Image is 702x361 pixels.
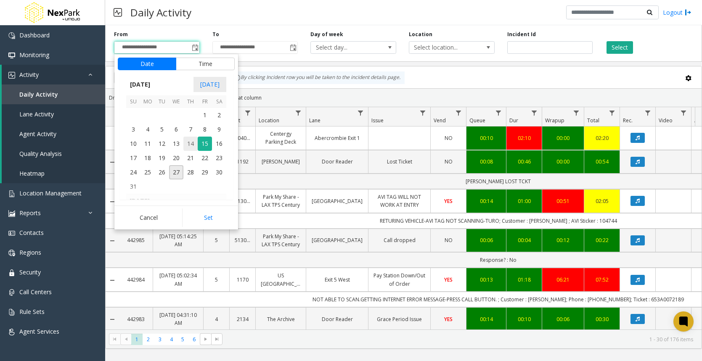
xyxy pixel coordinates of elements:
th: Sa [212,95,226,108]
button: Time tab [176,58,235,70]
button: Cancel [118,208,180,227]
span: Issue [371,117,384,124]
label: Incident Id [507,31,536,38]
td: Tuesday, August 26, 2025 [155,165,169,179]
a: YES [436,315,461,323]
span: [DATE] [193,77,226,92]
span: 10 [126,137,140,151]
span: YES [444,316,453,323]
a: 00:00 [547,158,579,166]
a: Total Filter Menu [607,107,618,119]
a: 02:20 [589,134,615,142]
span: Rule Sets [19,308,45,316]
a: YES [436,276,461,284]
a: 00:04 [511,236,537,244]
span: 18 [140,151,155,165]
td: Thursday, August 21, 2025 [183,151,198,165]
div: 00:46 [511,158,537,166]
span: Page 2 [143,334,154,345]
a: Activity [2,65,105,84]
span: Rec. [623,117,633,124]
td: Thursday, August 7, 2025 [183,122,198,137]
a: 1192 [235,158,250,166]
span: Reports [19,209,41,217]
td: Saturday, August 2, 2025 [212,108,226,122]
span: Go to the next page [200,333,211,345]
span: 2 [212,108,226,122]
a: Rec. Filter Menu [642,107,654,119]
td: Thursday, August 14, 2025 [183,137,198,151]
span: Activity [19,71,39,79]
td: Monday, August 4, 2025 [140,122,155,137]
a: Collapse Details [106,198,119,205]
span: 25 [140,165,155,179]
a: US [GEOGRAPHIC_DATA] [261,271,301,287]
label: From [114,31,128,38]
a: Heatmap [2,163,105,183]
span: 29 [198,165,212,179]
a: Wrapup Filter Menu [571,107,582,119]
label: To [212,31,219,38]
span: Dashboard [19,31,50,39]
span: 22 [198,151,212,165]
th: Su [126,95,140,108]
a: 4 [209,315,224,323]
span: 13 [169,137,183,151]
span: Go to the last page [214,336,220,343]
span: Toggle popup [288,42,297,53]
a: 00:54 [589,158,615,166]
a: 5 [209,276,224,284]
td: Tuesday, August 5, 2025 [155,122,169,137]
a: Exit 5 West [311,276,363,284]
span: 3 [126,122,140,137]
a: 01:18 [511,276,537,284]
img: 'icon' [8,269,15,276]
span: Regions [19,248,41,256]
img: 'icon' [8,52,15,59]
a: 00:30 [589,315,615,323]
label: Day of week [310,31,343,38]
th: Mo [140,95,155,108]
div: 00:10 [511,315,537,323]
a: Centergy Parking Deck [261,130,301,146]
img: 'icon' [8,32,15,39]
span: YES [444,198,453,205]
a: 513010 [235,236,250,244]
span: NO [445,134,453,142]
a: 00:13 [472,276,501,284]
a: Lane Filter Menu [355,107,366,119]
a: Logout [663,8,691,17]
a: Agent Activity [2,124,105,144]
span: 20 [169,151,183,165]
a: 442985 [124,236,148,244]
span: 16 [212,137,226,151]
div: 06:21 [547,276,579,284]
td: Saturday, August 30, 2025 [212,165,226,179]
a: 01:00 [511,197,537,205]
a: 00:12 [547,236,579,244]
td: Monday, August 18, 2025 [140,151,155,165]
img: 'icon' [8,210,15,217]
span: Page 5 [177,334,188,345]
span: Video [659,117,673,124]
span: 8 [198,122,212,137]
a: 00:51 [547,197,579,205]
div: 00:06 [547,315,579,323]
td: Sunday, August 3, 2025 [126,122,140,137]
div: 00:22 [589,236,615,244]
img: 'icon' [8,190,15,197]
a: NO [436,158,461,166]
a: NO [436,134,461,142]
div: 00:00 [547,134,579,142]
a: Collapse Details [106,277,119,284]
span: Agent Activity [19,130,56,138]
img: 'icon' [8,230,15,237]
span: Page 6 [188,334,200,345]
td: Sunday, August 17, 2025 [126,151,140,165]
span: 14 [183,137,198,151]
span: 5 [155,122,169,137]
td: Sunday, August 10, 2025 [126,137,140,151]
a: Collapse Details [106,316,119,323]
